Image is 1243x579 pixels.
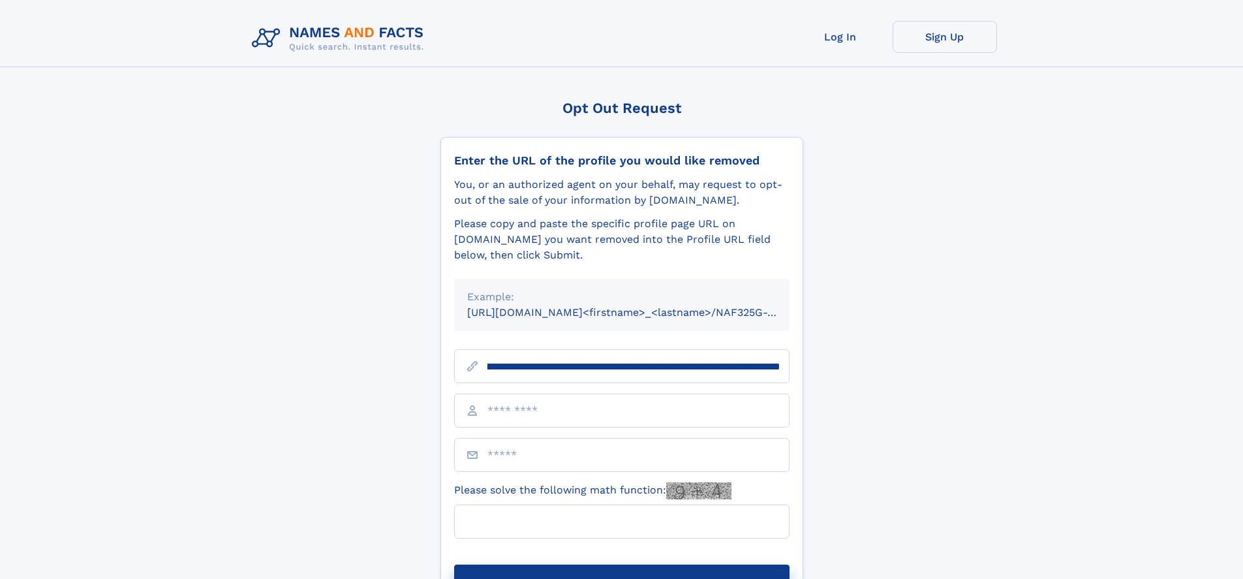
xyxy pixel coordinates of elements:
[467,306,814,319] small: [URL][DOMAIN_NAME]<firstname>_<lastname>/NAF325G-xxxxxxxx
[247,21,435,56] img: Logo Names and Facts
[454,177,790,208] div: You, or an authorized agent on your behalf, may request to opt-out of the sale of your informatio...
[467,289,776,305] div: Example:
[440,100,803,116] div: Opt Out Request
[893,21,997,53] a: Sign Up
[454,482,731,499] label: Please solve the following math function:
[454,153,790,168] div: Enter the URL of the profile you would like removed
[788,21,893,53] a: Log In
[454,216,790,263] div: Please copy and paste the specific profile page URL on [DOMAIN_NAME] you want removed into the Pr...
